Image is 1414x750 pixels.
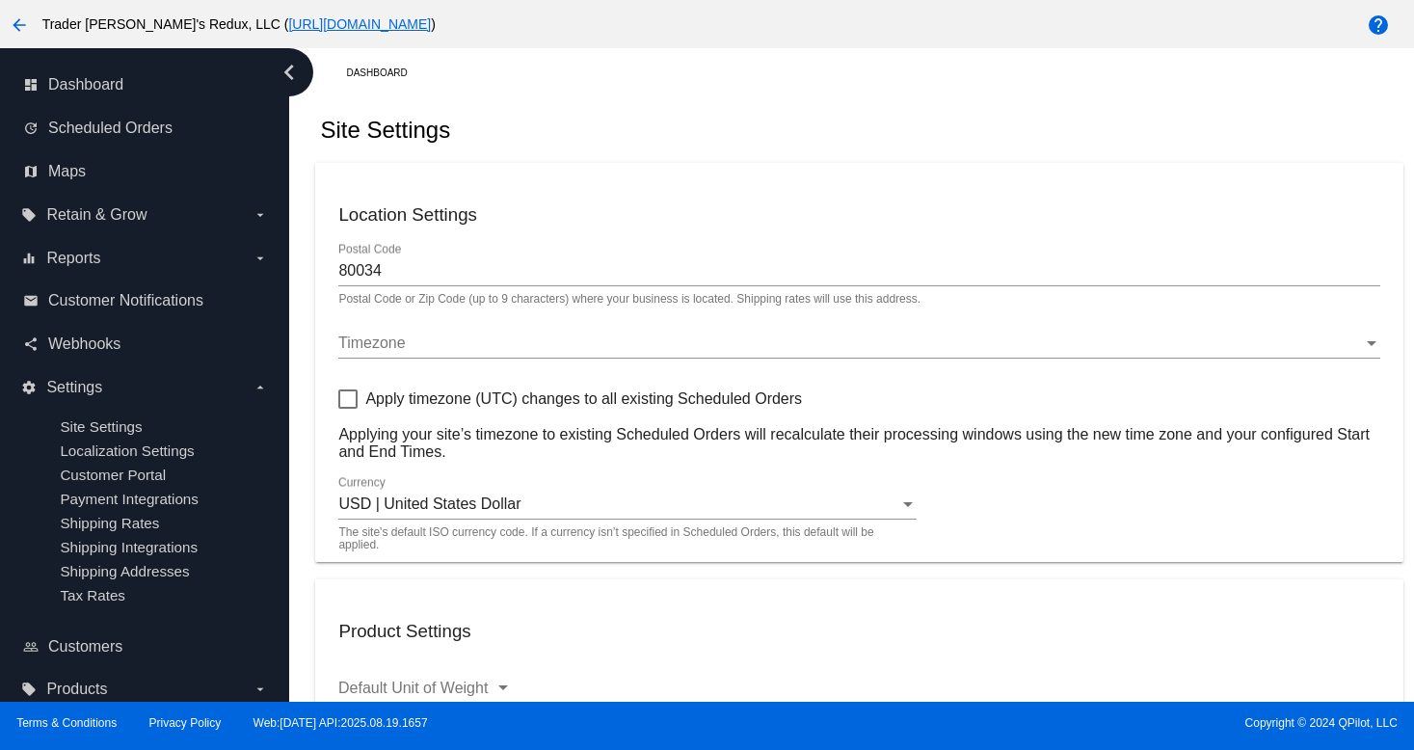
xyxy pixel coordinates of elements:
[48,120,173,137] span: Scheduled Orders
[60,491,199,507] a: Payment Integrations
[8,13,31,37] mat-icon: arrow_back
[23,329,268,360] a: share Webhooks
[724,716,1398,730] span: Copyright © 2024 QPilot, LLC
[338,680,512,697] mat-select: Default Unit of Weight
[338,496,917,513] mat-select: Currency
[288,16,431,32] a: [URL][DOMAIN_NAME]
[21,380,37,395] i: settings
[21,207,37,223] i: local_offer
[23,631,268,662] a: people_outline Customers
[48,292,203,309] span: Customer Notifications
[46,206,147,224] span: Retain & Grow
[48,335,120,353] span: Webhooks
[1367,13,1390,37] mat-icon: help
[320,117,450,144] h2: Site Settings
[253,716,428,730] a: Web:[DATE] API:2025.08.19.1657
[338,204,1379,226] h3: Location Settings
[338,526,905,552] mat-hint: The site's default ISO currency code. If a currency isn’t specified in Scheduled Orders, this def...
[253,251,268,266] i: arrow_drop_down
[23,285,268,316] a: email Customer Notifications
[23,113,268,144] a: update Scheduled Orders
[60,587,125,603] a: Tax Rates
[60,539,198,555] a: Shipping Integrations
[23,164,39,179] i: map
[338,680,488,696] span: Default Unit of Weight
[274,57,305,88] i: chevron_left
[23,336,39,352] i: share
[60,467,166,483] a: Customer Portal
[338,426,1379,461] p: Applying your site’s timezone to existing Scheduled Orders will recalculate their processing wind...
[338,293,920,307] div: Postal Code or Zip Code (up to 9 characters) where your business is located. Shipping rates will ...
[21,682,37,697] i: local_offer
[23,69,268,100] a: dashboard Dashboard
[60,563,189,579] a: Shipping Addresses
[48,76,123,94] span: Dashboard
[60,418,142,435] a: Site Settings
[48,163,86,180] span: Maps
[23,156,268,187] a: map Maps
[346,58,424,88] a: Dashboard
[149,716,222,730] a: Privacy Policy
[21,251,37,266] i: equalizer
[338,335,1379,352] mat-select: Timezone
[365,388,802,411] span: Apply timezone (UTC) changes to all existing Scheduled Orders
[46,379,102,396] span: Settings
[253,207,268,223] i: arrow_drop_down
[46,250,100,267] span: Reports
[60,515,159,531] a: Shipping Rates
[338,335,406,351] span: Timezone
[338,496,520,512] span: USD | United States Dollar
[60,442,194,459] a: Localization Settings
[23,121,39,136] i: update
[46,681,107,698] span: Products
[23,293,39,308] i: email
[23,639,39,655] i: people_outline
[48,638,122,656] span: Customers
[338,262,1379,280] input: Postal Code
[16,716,117,730] a: Terms & Conditions
[338,621,1379,642] h3: Product Settings
[42,16,436,32] span: Trader [PERSON_NAME]'s Redux, LLC ( )
[253,380,268,395] i: arrow_drop_down
[253,682,268,697] i: arrow_drop_down
[23,77,39,93] i: dashboard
